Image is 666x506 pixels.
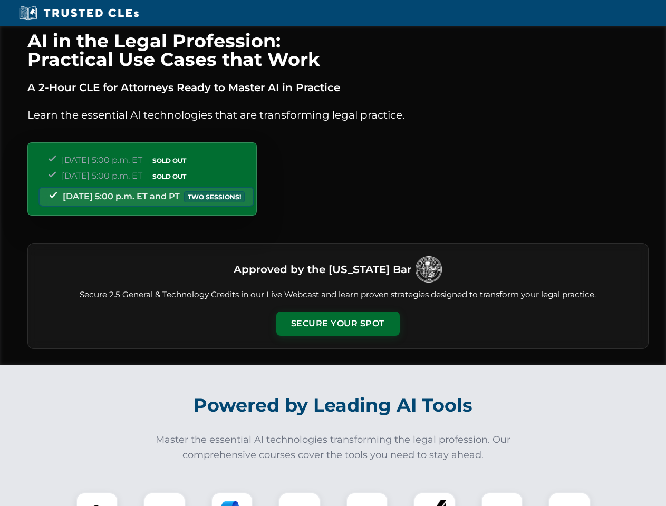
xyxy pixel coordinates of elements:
p: Master the essential AI technologies transforming the legal profession. Our comprehensive courses... [149,432,518,463]
h2: Powered by Leading AI Tools [41,387,625,424]
img: Trusted CLEs [16,5,142,21]
span: SOLD OUT [149,171,190,182]
h1: AI in the Legal Profession: Practical Use Cases that Work [27,32,649,69]
img: Logo [416,256,442,283]
button: Secure Your Spot [276,312,400,336]
span: [DATE] 5:00 p.m. ET [62,171,142,181]
h3: Approved by the [US_STATE] Bar [234,260,411,279]
span: SOLD OUT [149,155,190,166]
p: Secure 2.5 General & Technology Credits in our Live Webcast and learn proven strategies designed ... [41,289,635,301]
span: [DATE] 5:00 p.m. ET [62,155,142,165]
p: A 2-Hour CLE for Attorneys Ready to Master AI in Practice [27,79,649,96]
p: Learn the essential AI technologies that are transforming legal practice. [27,106,649,123]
